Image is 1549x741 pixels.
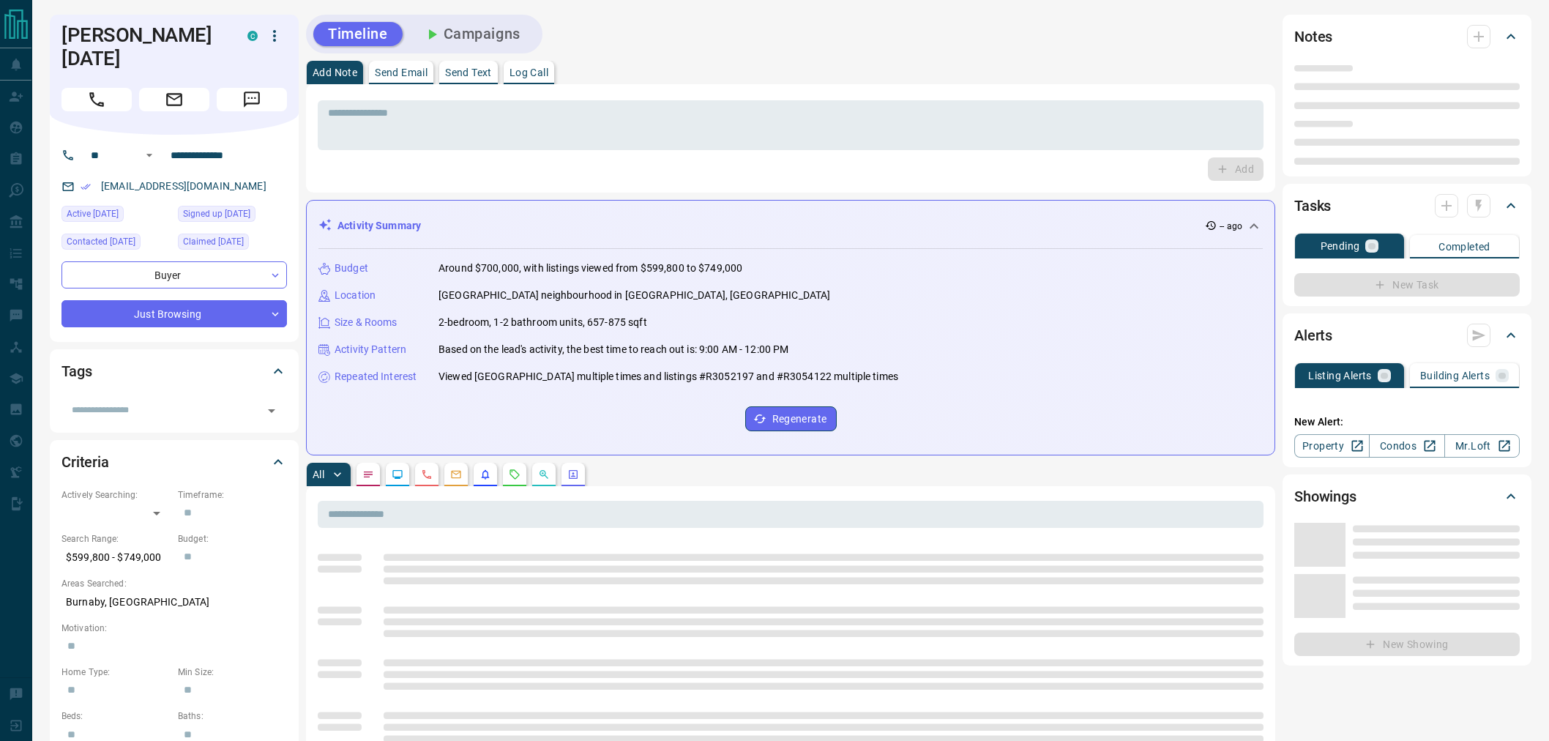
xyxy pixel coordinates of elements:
svg: Notes [362,469,374,480]
h2: Criteria [61,450,109,474]
p: Min Size: [178,666,287,679]
p: Add Note [313,67,357,78]
span: Email [139,88,209,111]
p: $599,800 - $749,000 [61,545,171,570]
a: [EMAIL_ADDRESS][DOMAIN_NAME] [101,180,266,192]
h2: Notes [1294,25,1332,48]
p: Burnaby, [GEOGRAPHIC_DATA] [61,590,287,614]
div: Tue Oct 07 2025 [61,234,171,254]
p: Motivation: [61,622,287,635]
p: Budget [335,261,368,276]
h2: Showings [1294,485,1356,508]
span: Contacted [DATE] [67,234,135,249]
div: Alerts [1294,318,1520,353]
p: Viewed [GEOGRAPHIC_DATA] multiple times and listings #R3052197 and #R3054122 multiple times [438,369,898,384]
p: Actively Searching: [61,488,171,502]
div: Tue Oct 07 2025 [61,206,171,226]
div: Notes [1294,19,1520,54]
div: Criteria [61,444,287,480]
p: Building Alerts [1420,370,1490,381]
button: Regenerate [745,406,837,431]
p: Budget: [178,532,287,545]
p: Timeframe: [178,488,287,502]
p: -- ago [1220,220,1242,233]
svg: Opportunities [538,469,550,480]
p: Listing Alerts [1308,370,1372,381]
p: Around $700,000, with listings viewed from $599,800 to $749,000 [438,261,742,276]
button: Open [141,146,158,164]
div: Sun Oct 05 2025 [178,206,287,226]
p: [GEOGRAPHIC_DATA] neighbourhood in [GEOGRAPHIC_DATA], [GEOGRAPHIC_DATA] [438,288,830,303]
a: Mr.Loft [1444,434,1520,458]
div: Activity Summary-- ago [318,212,1263,239]
svg: Calls [421,469,433,480]
div: Buyer [61,261,287,288]
span: Signed up [DATE] [183,206,250,221]
h2: Alerts [1294,324,1332,347]
h2: Tasks [1294,194,1331,217]
p: Repeated Interest [335,369,417,384]
div: Tasks [1294,188,1520,223]
svg: Agent Actions [567,469,579,480]
h1: [PERSON_NAME][DATE] [61,23,225,70]
span: Active [DATE] [67,206,119,221]
p: Send Text [445,67,492,78]
p: Pending [1321,241,1360,251]
div: Just Browsing [61,300,287,327]
p: Location [335,288,376,303]
div: condos.ca [247,31,258,41]
div: Tags [61,354,287,389]
p: Based on the lead's activity, the best time to reach out is: 9:00 AM - 12:00 PM [438,342,788,357]
p: 2-bedroom, 1-2 bathroom units, 657-875 sqft [438,315,647,330]
span: Call [61,88,132,111]
p: All [313,469,324,480]
p: Activity Summary [337,218,421,234]
p: Baths: [178,710,287,723]
svg: Email Verified [81,182,91,192]
p: Beds: [61,710,171,723]
p: Home Type: [61,666,171,679]
button: Open [261,401,282,421]
p: Send Email [375,67,428,78]
p: Areas Searched: [61,577,287,590]
svg: Listing Alerts [479,469,491,480]
h2: Tags [61,360,92,383]
div: Sun Oct 05 2025 [178,234,287,254]
svg: Emails [450,469,462,480]
button: Campaigns [408,22,535,46]
span: Message [217,88,287,111]
p: Search Range: [61,532,171,545]
p: Size & Rooms [335,315,397,330]
a: Property [1294,434,1370,458]
a: Condos [1369,434,1444,458]
p: Completed [1438,242,1490,252]
p: Activity Pattern [335,342,406,357]
p: Log Call [510,67,548,78]
p: New Alert: [1294,414,1520,430]
svg: Requests [509,469,520,480]
svg: Lead Browsing Activity [392,469,403,480]
button: Timeline [313,22,403,46]
div: Showings [1294,479,1520,514]
span: Claimed [DATE] [183,234,244,249]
